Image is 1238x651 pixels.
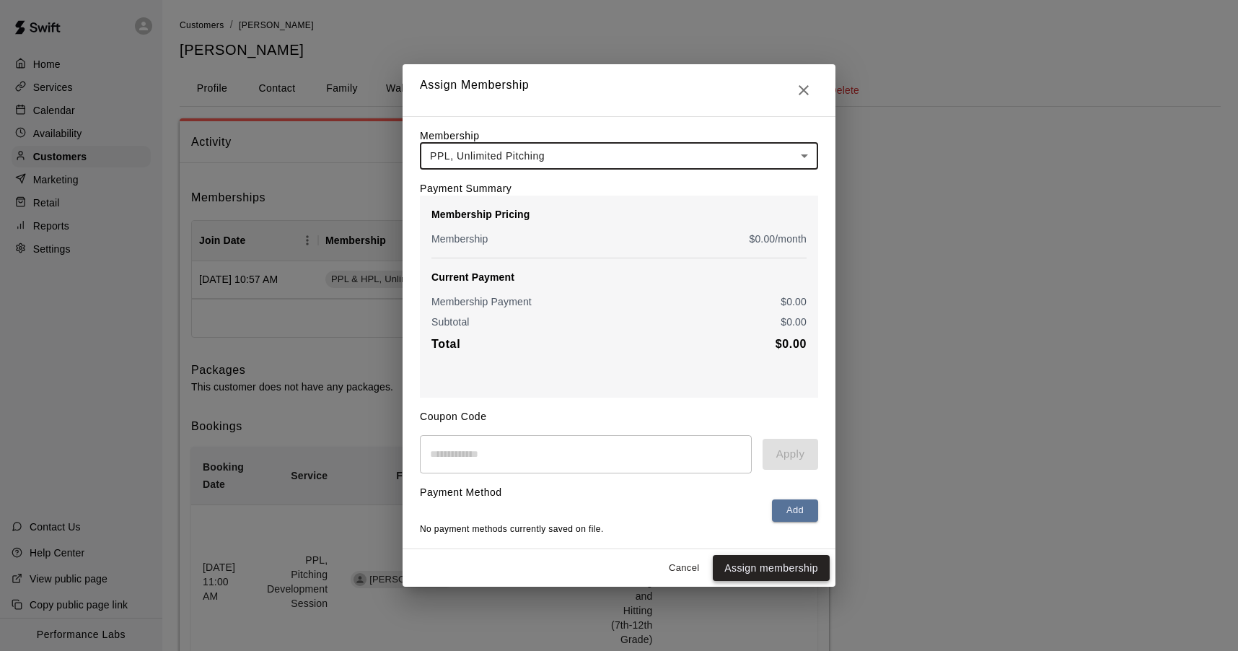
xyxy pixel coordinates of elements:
[431,270,807,284] p: Current Payment
[713,555,830,582] button: Assign membership
[776,338,807,350] b: $ 0.00
[420,183,512,194] label: Payment Summary
[403,64,835,116] h2: Assign Membership
[431,315,470,329] p: Subtotal
[789,76,818,105] button: Close
[431,207,807,222] p: Membership Pricing
[431,338,460,350] b: Total
[420,143,818,170] div: PPL, Unlimited Pitching
[431,232,488,246] p: Membership
[420,486,502,498] label: Payment Method
[772,499,818,522] button: Add
[781,294,807,309] p: $ 0.00
[420,130,480,141] label: Membership
[420,524,604,534] span: No payment methods currently saved on file.
[781,315,807,329] p: $ 0.00
[431,294,532,309] p: Membership Payment
[420,411,487,422] label: Coupon Code
[661,557,707,580] button: Cancel
[750,232,807,246] p: $ 0.00 /month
